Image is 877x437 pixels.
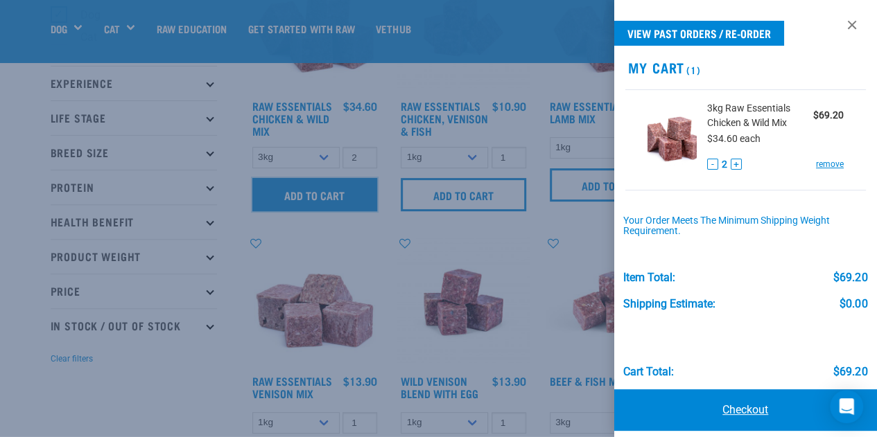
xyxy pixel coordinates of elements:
[623,271,675,284] div: Item Total:
[731,159,742,170] button: +
[623,215,867,238] div: Your order meets the minimum shipping weight requirement.
[707,159,718,170] button: -
[813,109,844,121] strong: $69.20
[830,390,863,423] div: Open Intercom Messenger
[684,67,700,72] span: (1)
[614,21,784,46] a: View past orders / re-order
[707,101,813,130] span: 3kg Raw Essentials Chicken & Wild Mix
[840,298,867,310] div: $0.00
[648,101,697,172] img: Raw Essentials Chicken & Wild Mix
[722,157,727,172] span: 2
[833,366,867,378] div: $69.20
[623,366,674,378] div: Cart total:
[816,158,844,170] a: remove
[707,133,761,144] span: $34.60 each
[833,271,867,284] div: $69.20
[623,298,715,310] div: Shipping Estimate:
